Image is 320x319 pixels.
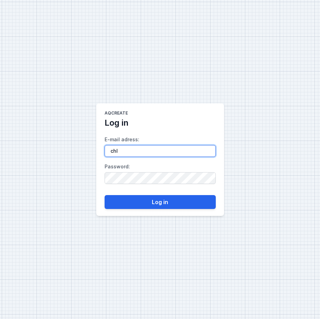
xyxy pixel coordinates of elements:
h2: Log in [105,117,129,128]
button: Log in [105,195,216,209]
input: E-mail adress: [105,145,216,157]
label: Password : [105,161,216,184]
input: Password: [105,172,216,184]
h1: AQcreate [105,110,128,117]
label: E-mail adress : [105,134,216,157]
